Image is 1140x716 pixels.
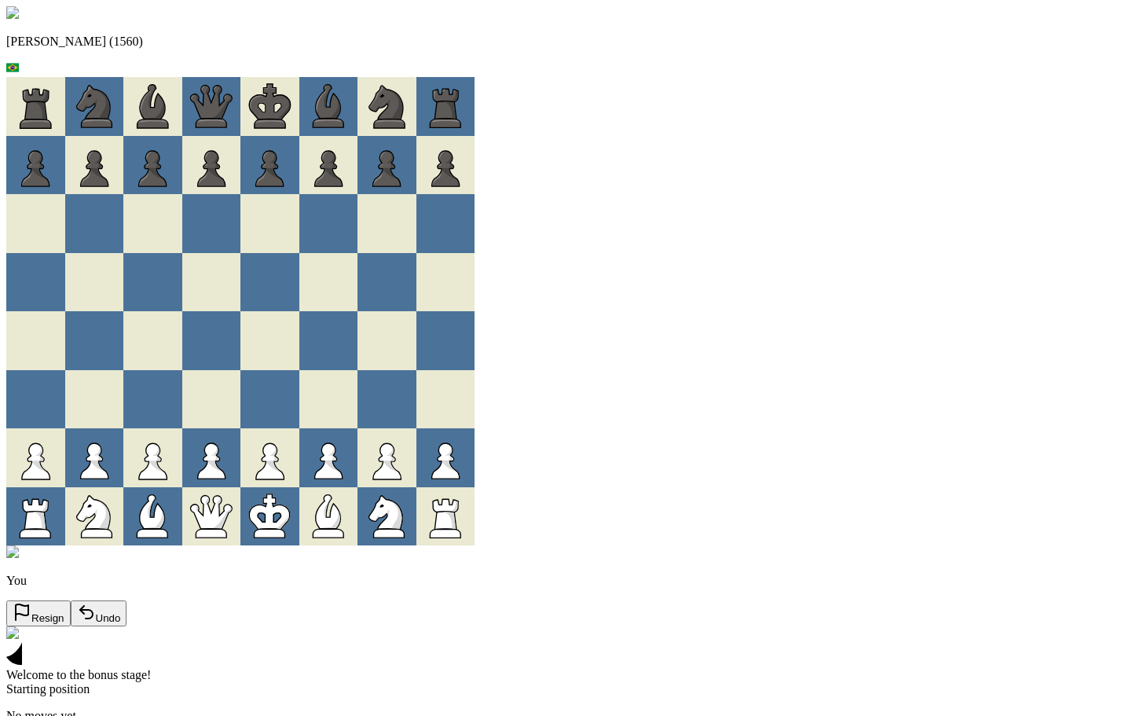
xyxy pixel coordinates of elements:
img: default.png [6,6,19,19]
button: Undo [71,600,127,626]
div: Starting position [6,682,1134,696]
img: horse.png [6,545,19,558]
p: [PERSON_NAME] (1560) [6,35,1134,49]
span: Welcome to the bonus stage! [6,668,151,681]
img: waving.png [6,626,19,639]
p: You [6,574,1134,588]
button: Resign [6,600,71,626]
